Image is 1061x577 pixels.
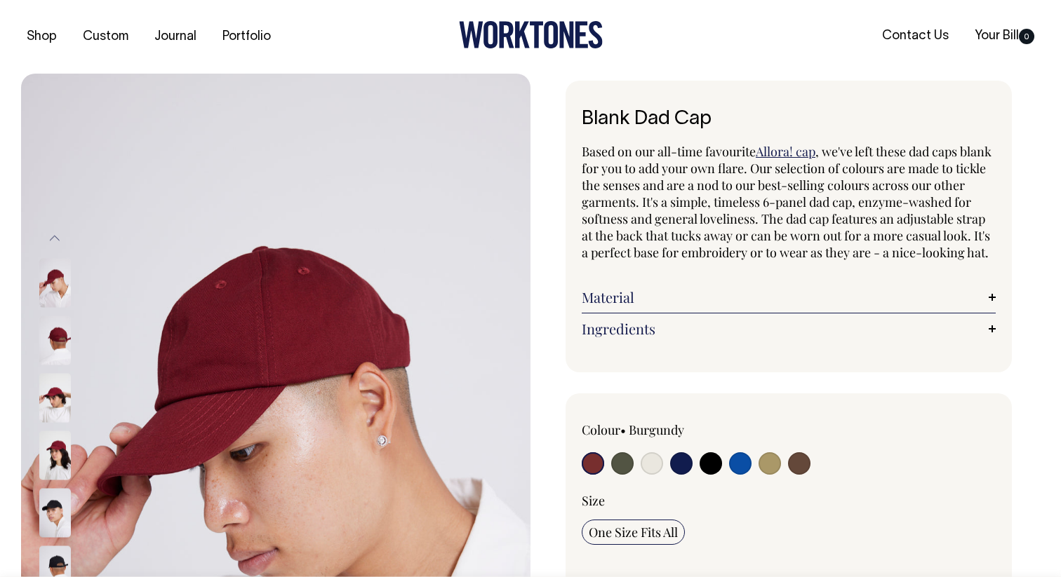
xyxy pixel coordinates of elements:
[217,25,276,48] a: Portfolio
[969,25,1040,48] a: Your Bill0
[582,109,996,130] h1: Blank Dad Cap
[582,289,996,306] a: Material
[582,520,685,545] input: One Size Fits All
[589,524,678,541] span: One Size Fits All
[21,25,62,48] a: Shop
[620,421,626,438] span: •
[582,492,996,509] div: Size
[39,373,71,422] img: burgundy
[44,223,65,254] button: Previous
[39,258,71,307] img: burgundy
[876,25,954,48] a: Contact Us
[582,320,996,337] a: Ingredients
[582,143,992,261] span: , we've left these dad caps blank for you to add your own flare. Our selection of colours are mad...
[77,25,134,48] a: Custom
[39,430,71,480] img: burgundy
[582,421,747,438] div: Colour
[39,315,71,365] img: burgundy
[582,143,756,160] span: Based on our all-time favourite
[756,143,815,160] a: Allora! cap
[39,488,71,537] img: black
[149,25,202,48] a: Journal
[1019,29,1034,44] span: 0
[629,421,684,438] label: Burgundy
